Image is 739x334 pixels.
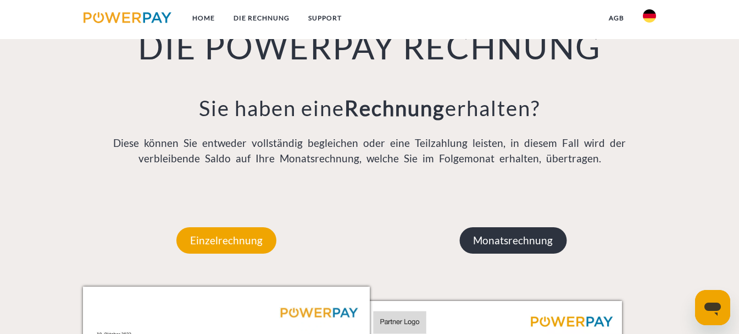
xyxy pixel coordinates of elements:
[459,227,566,254] p: Monatsrechnung
[224,8,299,28] a: DIE RECHNUNG
[643,9,656,23] img: de
[83,95,657,122] h3: Sie haben eine erhalten?
[83,135,657,167] p: Diese können Sie entweder vollständig begleichen oder eine Teilzahlung leisten, in diesem Fall wi...
[176,227,276,254] p: Einzelrechnung
[599,8,634,28] a: agb
[84,12,172,23] img: logo-powerpay.svg
[345,95,445,121] b: Rechnung
[183,8,224,28] a: Home
[83,26,657,68] h1: DIE POWERPAY RECHNUNG
[695,290,730,325] iframe: Schaltfläche zum Öffnen des Messaging-Fensters
[299,8,351,28] a: SUPPORT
